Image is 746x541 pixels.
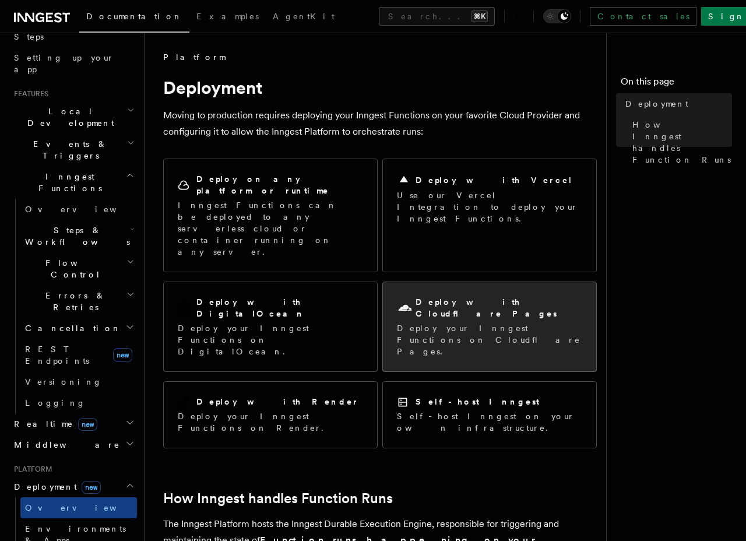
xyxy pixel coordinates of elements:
[9,138,127,161] span: Events & Triggers
[273,12,335,21] span: AgentKit
[621,75,732,93] h4: On this page
[196,396,359,407] h2: Deploy with Render
[82,481,101,494] span: new
[9,166,137,199] button: Inngest Functions
[9,481,101,493] span: Deployment
[20,318,137,339] button: Cancellation
[163,159,378,272] a: Deploy on any platform or runtimeInngest Functions can be deployed to any serverless cloud or con...
[178,322,363,357] p: Deploy your Inngest Functions on DigitalOcean.
[196,296,363,319] h2: Deploy with DigitalOcean
[178,410,363,434] p: Deploy your Inngest Functions on Render.
[196,173,363,196] h2: Deploy on any platform or runtime
[590,7,696,26] a: Contact sales
[79,3,189,33] a: Documentation
[25,345,89,366] span: REST Endpoints
[471,10,488,22] kbd: ⌘K
[9,101,137,134] button: Local Development
[25,205,145,214] span: Overview
[163,51,225,63] span: Platform
[20,392,137,413] a: Logging
[163,282,378,372] a: Deploy with DigitalOceanDeploy your Inngest Functions on DigitalOcean.
[163,77,597,98] h1: Deployment
[9,134,137,166] button: Events & Triggers
[78,418,97,431] span: new
[20,371,137,392] a: Versioning
[416,296,582,319] h2: Deploy with Cloudflare Pages
[20,339,137,371] a: REST Endpointsnew
[196,12,259,21] span: Examples
[9,439,120,451] span: Middleware
[9,47,137,80] a: Setting up your app
[163,381,378,448] a: Deploy with RenderDeploy your Inngest Functions on Render.
[20,322,121,334] span: Cancellation
[632,119,732,166] span: How Inngest handles Function Runs
[20,252,137,285] button: Flow Control
[9,465,52,474] span: Platform
[397,189,582,224] p: Use our Vercel Integration to deploy your Inngest Functions.
[416,396,539,407] h2: Self-host Inngest
[628,114,732,170] a: How Inngest handles Function Runs
[113,348,132,362] span: new
[397,322,582,357] p: Deploy your Inngest Functions on Cloudflare Pages.
[621,93,732,114] a: Deployment
[20,497,137,518] a: Overview
[625,98,688,110] span: Deployment
[25,503,145,512] span: Overview
[416,174,573,186] h2: Deploy with Vercel
[397,410,582,434] p: Self-host Inngest on your own infrastructure.
[382,159,597,272] a: Deploy with VercelUse our Vercel Integration to deploy your Inngest Functions.
[9,171,126,194] span: Inngest Functions
[9,413,137,434] button: Realtimenew
[382,381,597,448] a: Self-host InngestSelf-host Inngest on your own infrastructure.
[20,220,137,252] button: Steps & Workflows
[379,7,495,26] button: Search...⌘K
[9,106,127,129] span: Local Development
[14,53,114,74] span: Setting up your app
[9,434,137,455] button: Middleware
[397,300,413,317] svg: Cloudflare
[382,282,597,372] a: Deploy with Cloudflare PagesDeploy your Inngest Functions on Cloudflare Pages.
[189,3,266,31] a: Examples
[9,418,97,430] span: Realtime
[86,12,182,21] span: Documentation
[20,224,130,248] span: Steps & Workflows
[543,9,571,23] button: Toggle dark mode
[9,199,137,413] div: Inngest Functions
[9,476,137,497] button: Deploymentnew
[25,398,86,407] span: Logging
[266,3,342,31] a: AgentKit
[163,107,597,140] p: Moving to production requires deploying your Inngest Functions on your favorite Cloud Provider an...
[20,290,126,313] span: Errors & Retries
[25,377,102,387] span: Versioning
[9,89,48,99] span: Features
[20,199,137,220] a: Overview
[163,490,393,507] a: How Inngest handles Function Runs
[20,285,137,318] button: Errors & Retries
[178,199,363,258] p: Inngest Functions can be deployed to any serverless cloud or container running on any server.
[20,257,126,280] span: Flow Control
